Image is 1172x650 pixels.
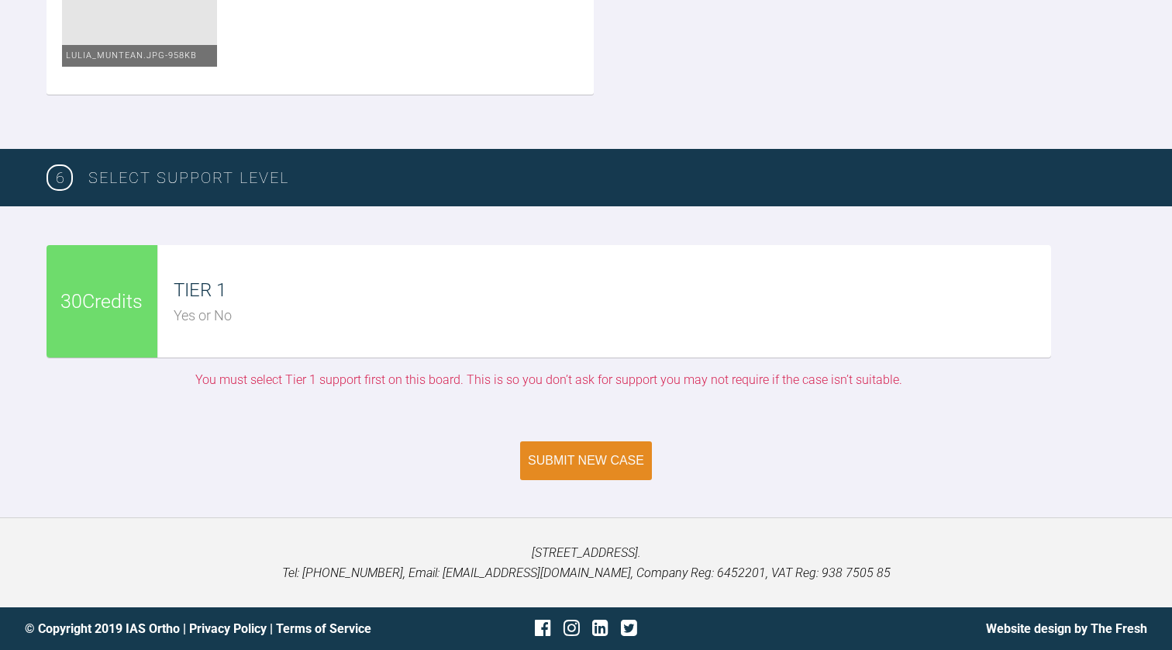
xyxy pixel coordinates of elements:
[174,305,1051,327] div: Yes or No
[47,370,1051,390] div: You must select Tier 1 support first on this board. This is so you don’t ask for support you may ...
[189,621,267,636] a: Privacy Policy
[47,164,73,191] span: 6
[66,50,197,61] span: LULIA_MUNTEAN.jpg - 958KB
[528,454,644,468] div: Submit New Case
[25,619,399,639] div: © Copyright 2019 IAS Ortho | |
[520,441,652,480] button: Submit New Case
[174,275,1051,305] div: TIER 1
[276,621,371,636] a: Terms of Service
[60,292,143,311] span: 30 Credits
[88,165,1125,190] h3: SELECT SUPPORT LEVEL
[25,543,1147,583] p: [STREET_ADDRESS]. Tel: [PHONE_NUMBER], Email: [EMAIL_ADDRESS][DOMAIN_NAME], Company Reg: 6452201,...
[986,621,1147,636] a: Website design by The Fresh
